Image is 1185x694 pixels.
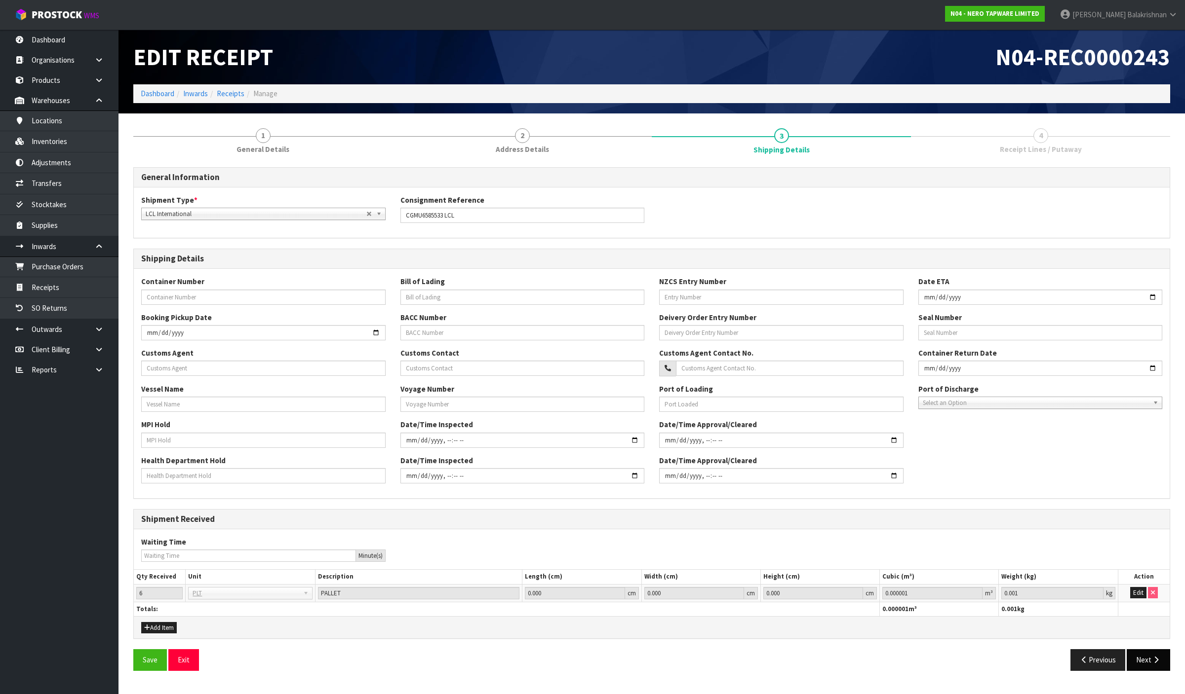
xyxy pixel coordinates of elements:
[141,254,1162,263] h3: Shipping Details
[15,8,27,21] img: cube-alt.png
[515,128,530,143] span: 2
[237,144,289,154] span: General Details
[863,587,877,599] div: cm
[141,514,1162,524] h3: Shipment Received
[999,570,1118,584] th: Weight (kg)
[995,42,1170,72] span: N04-REC0000243
[400,468,645,483] input: Date/Time Inspected
[400,397,645,412] input: Voyage Number
[659,276,726,287] label: NZCS Entry Number
[133,160,1170,678] span: Shipping Details
[880,602,999,616] th: m³
[84,11,99,20] small: WMS
[141,397,386,412] input: Vessel Name
[141,325,386,340] input: Cont. Bookin Date
[141,433,386,448] input: MPI Hold
[141,384,184,394] label: Vessel Name
[1001,605,1017,613] span: 0.001
[999,602,1118,616] th: kg
[136,587,183,599] input: Qty Received
[1001,587,1103,599] input: Weight
[400,419,473,430] label: Date/Time Inspected
[400,361,645,376] input: Customs Contact
[183,89,208,98] a: Inwards
[918,312,962,323] label: Seal Number
[880,570,999,584] th: Cubic (m³)
[918,325,1163,340] input: Seal Number
[744,587,758,599] div: cm
[659,419,757,430] label: Date/Time Approval/Cleared
[923,397,1149,409] span: Select an Option
[659,468,904,483] input: Date/Time Inspected
[400,384,454,394] label: Voyage Number
[882,587,983,599] input: Cubic
[983,587,996,599] div: m³
[1104,587,1115,599] div: kg
[918,384,979,394] label: Port of Discharge
[496,144,549,154] span: Address Details
[950,9,1039,18] strong: N04 - NERO TAPWARE LIMITED
[356,549,386,562] div: Minute(s)
[256,128,271,143] span: 1
[134,570,186,584] th: Qty Received
[1130,587,1146,599] button: Edit
[659,348,753,358] label: Customs Agent Contact No.
[625,587,639,599] div: cm
[676,361,904,376] input: Customs Agent Contact No.
[400,325,645,340] input: BACC Number
[141,89,174,98] a: Dashboard
[133,649,167,670] button: Save
[525,587,625,599] input: Length
[315,570,522,584] th: Description
[644,587,744,599] input: Width
[141,276,204,287] label: Container Number
[659,397,904,412] input: Port Loaded
[400,276,445,287] label: Bill of Lading
[1127,649,1170,670] button: Next
[146,208,366,220] span: LCL International
[141,468,386,483] input: Health Department Hold
[141,348,194,358] label: Customs Agent
[918,276,949,287] label: Date ETA
[659,325,904,340] input: Deivery Order Entry Number
[659,433,904,448] input: Date/Time Inspected
[641,570,760,584] th: Width (cm)
[141,455,226,466] label: Health Department Hold
[659,384,713,394] label: Port of Loading
[141,195,197,205] label: Shipment Type
[659,290,904,305] input: Entry Number
[193,587,299,599] span: PLT
[400,455,473,466] label: Date/Time Inspected
[318,587,520,599] input: Description
[217,89,244,98] a: Receipts
[1118,570,1170,584] th: Action
[400,433,645,448] input: Date/Time Inspected
[141,290,386,305] input: Container Number
[400,195,484,205] label: Consignment Reference
[774,128,789,143] span: 3
[400,290,645,305] input: Bill of Lading
[918,348,997,358] label: Container Return Date
[1070,649,1126,670] button: Previous
[522,570,641,584] th: Length (cm)
[1000,144,1082,154] span: Receipt Lines / Putaway
[253,89,277,98] span: Manage
[918,361,1163,376] input: Container Return Date
[400,348,459,358] label: Customs Contact
[168,649,199,670] button: Exit
[945,6,1045,22] a: N04 - NERO TAPWARE LIMITED
[32,8,82,21] span: ProStock
[400,312,446,323] label: BACC Number
[1033,128,1048,143] span: 4
[1127,10,1167,19] span: Balakrishnan
[400,208,645,223] input: Consignment Reference
[141,537,186,547] label: Waiting Time
[186,570,315,584] th: Unit
[133,42,273,72] span: Edit Receipt
[659,455,757,466] label: Date/Time Approval/Cleared
[134,602,880,616] th: Totals:
[141,173,1162,182] h3: General Information
[760,570,879,584] th: Height (cm)
[141,312,212,323] label: Booking Pickup Date
[141,549,356,562] input: Waiting Time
